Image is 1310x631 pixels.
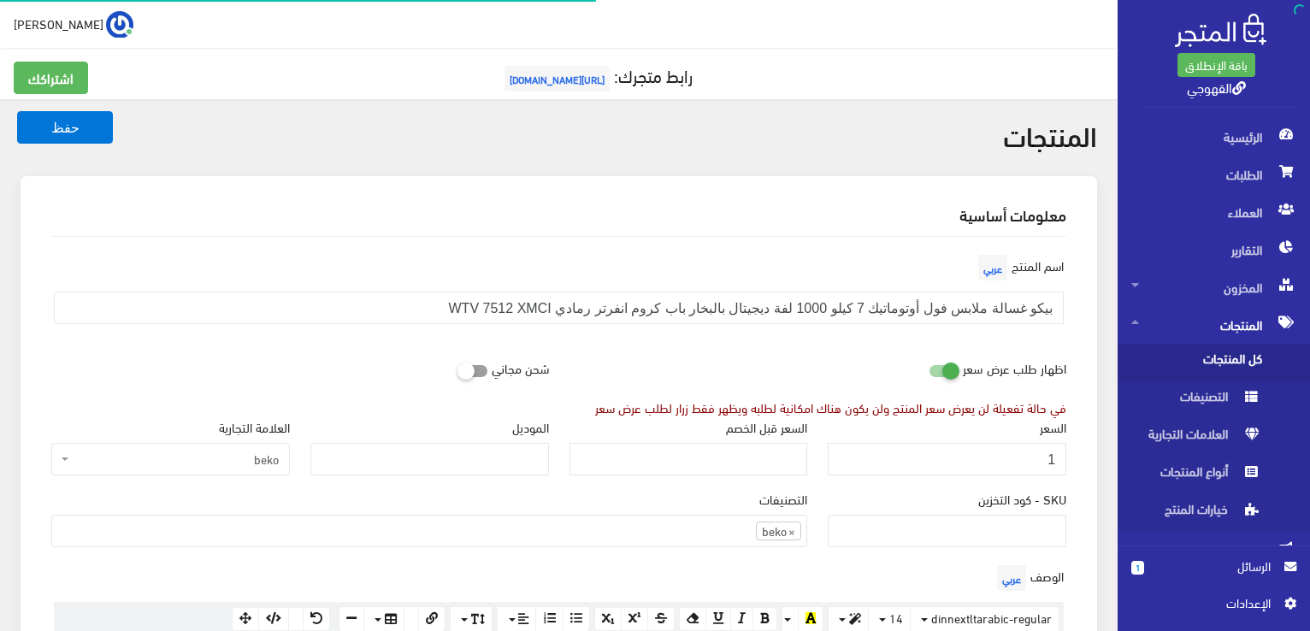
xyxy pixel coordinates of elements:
[51,443,290,475] span: beko
[512,417,549,436] label: الموديل
[974,251,1064,285] label: اسم المنتج
[595,398,1066,417] div: في حالة تفعيلة لن يعرض سعر المنتج ولن يكون هناك امكانية لطلبه ويظهر فقط زرار لطلب عرض سعر
[997,565,1026,591] span: عربي
[756,522,801,540] li: beko
[889,607,903,628] span: 14
[1118,494,1310,532] a: خيارات المنتج
[1177,53,1255,77] a: باقة الإنطلاق
[1131,118,1296,156] span: الرئيسية
[14,62,88,94] a: اشتراكك
[14,10,133,38] a: ... [PERSON_NAME]
[51,207,1066,222] h2: معلومات أساسية
[1118,457,1310,494] a: أنواع المنتجات
[14,13,103,34] span: [PERSON_NAME]
[963,351,1066,384] label: اظهار طلب عرض سعر
[1118,118,1310,156] a: الرئيسية
[1118,419,1310,457] a: العلامات التجارية
[1131,593,1296,621] a: اﻹعدادات
[73,451,279,468] span: beko
[219,417,290,436] label: العلامة التجارية
[1131,344,1261,381] span: كل المنتجات
[1118,306,1310,344] a: المنتجات
[993,561,1064,595] label: الوصف
[1131,494,1261,532] span: خيارات المنتج
[978,489,1066,508] label: SKU - كود التخزين
[500,59,693,91] a: رابط متجرك:[URL][DOMAIN_NAME]
[1145,593,1270,612] span: اﻹعدادات
[1158,557,1271,575] span: الرسائل
[1131,561,1144,575] span: 1
[788,522,795,540] span: ×
[978,255,1007,280] span: عربي
[1118,193,1310,231] a: العملاء
[1118,344,1310,381] a: كل المنتجات
[1131,193,1296,231] span: العملاء
[1131,532,1296,569] span: التسويق
[1131,268,1296,306] span: المخزون
[1118,156,1310,193] a: الطلبات
[1118,381,1310,419] a: التصنيفات
[1187,74,1246,99] a: القهوجي
[1131,156,1296,193] span: الطلبات
[759,489,807,508] label: التصنيفات
[17,111,113,144] button: حفظ
[1131,381,1261,419] span: التصنيفات
[505,66,610,91] span: [URL][DOMAIN_NAME]
[1131,306,1296,344] span: المنتجات
[106,11,133,38] img: ...
[726,417,807,436] label: السعر قبل الخصم
[1118,268,1310,306] a: المخزون
[1175,14,1266,47] img: .
[1040,417,1066,436] label: السعر
[1131,557,1296,593] a: 1 الرسائل
[21,120,1097,150] h2: المنتجات
[1131,231,1296,268] span: التقارير
[492,351,549,384] label: شحن مجاني
[1131,419,1261,457] span: العلامات التجارية
[1118,231,1310,268] a: التقارير
[931,607,1052,628] span: dinnextltarabic-regular
[1131,457,1261,494] span: أنواع المنتجات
